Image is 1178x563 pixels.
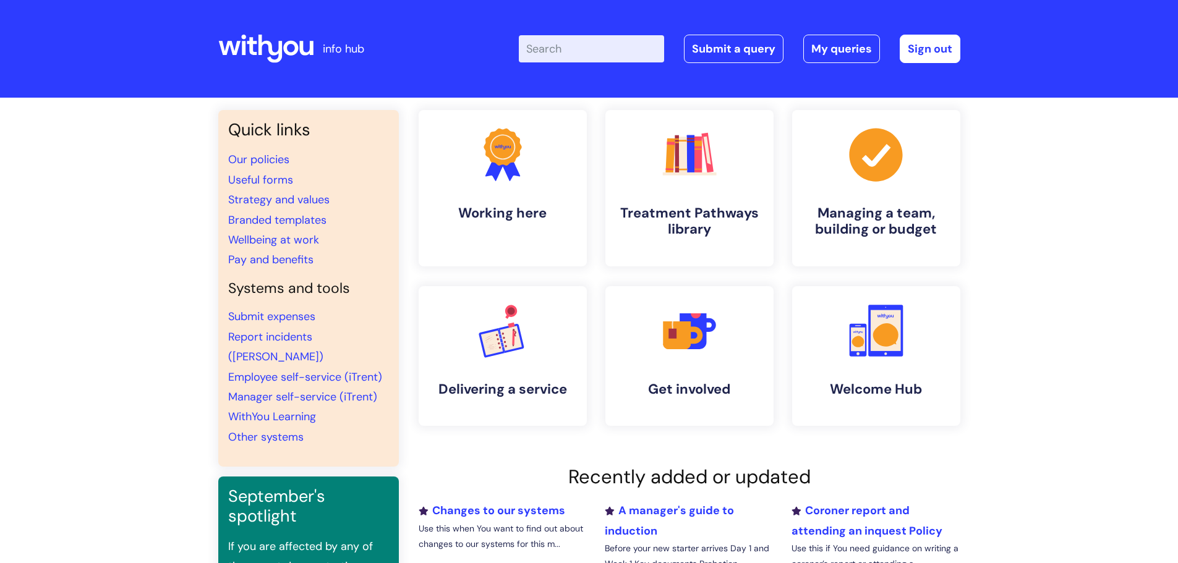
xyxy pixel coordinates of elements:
[419,110,587,266] a: Working here
[323,39,364,59] p: info hub
[605,110,774,266] a: Treatment Pathways library
[228,120,389,140] h3: Quick links
[228,329,323,364] a: Report incidents ([PERSON_NAME])
[803,35,880,63] a: My queries
[429,381,577,397] h4: Delivering a service
[228,280,389,297] h4: Systems and tools
[802,381,950,397] h4: Welcome Hub
[228,409,316,424] a: WithYou Learning
[228,232,319,247] a: Wellbeing at work
[228,192,330,207] a: Strategy and values
[419,286,587,426] a: Delivering a service
[519,35,664,62] input: Search
[792,110,960,266] a: Managing a team, building or budget
[615,381,764,397] h4: Get involved
[419,503,565,518] a: Changes to our systems
[792,286,960,426] a: Welcome Hub
[228,430,304,444] a: Other systems
[519,35,960,63] div: | -
[684,35,783,63] a: Submit a query
[228,370,382,384] a: Employee self-service (iTrent)
[802,205,950,238] h4: Managing a team, building or budget
[792,503,942,538] a: Coroner report and attending an inquest Policy
[228,152,289,167] a: Our policies
[605,286,774,426] a: Get involved
[228,309,315,324] a: Submit expenses
[228,252,314,267] a: Pay and benefits
[615,205,764,238] h4: Treatment Pathways library
[419,521,587,552] p: Use this when You want to find out about changes to our systems for this m...
[900,35,960,63] a: Sign out
[429,205,577,221] h4: Working here
[605,503,734,538] a: A manager's guide to induction
[228,486,389,527] h3: September's spotlight
[228,172,293,187] a: Useful forms
[419,465,960,488] h2: Recently added or updated
[228,213,327,227] a: Branded templates
[228,389,377,404] a: Manager self-service (iTrent)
